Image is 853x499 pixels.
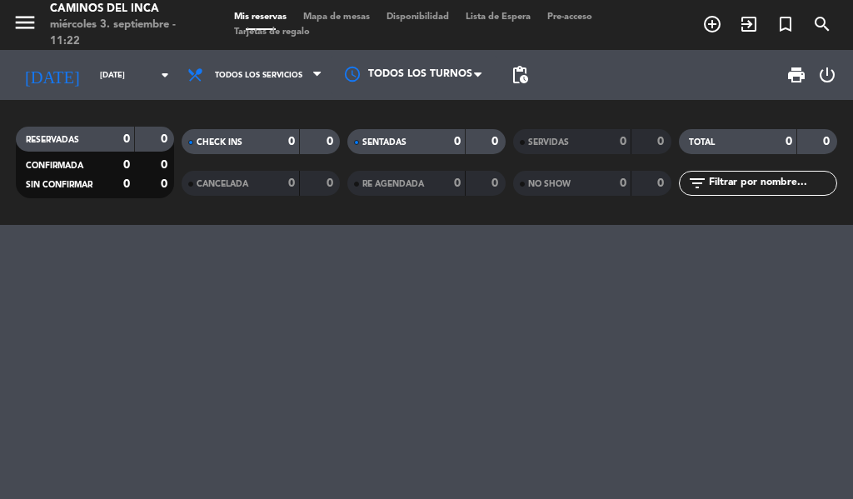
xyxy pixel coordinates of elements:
[823,136,833,147] strong: 0
[687,173,707,193] i: filter_list
[362,180,424,188] span: RE AGENDADA
[776,14,796,34] i: turned_in_not
[327,177,337,189] strong: 0
[657,177,667,189] strong: 0
[817,65,837,85] i: power_settings_new
[491,136,501,147] strong: 0
[226,27,318,37] span: Tarjetas de regalo
[288,177,295,189] strong: 0
[689,138,715,147] span: TOTAL
[528,138,569,147] span: SERVIDAS
[215,71,302,80] span: Todos los servicios
[161,178,171,190] strong: 0
[12,58,92,92] i: [DATE]
[226,12,295,22] span: Mis reservas
[362,138,407,147] span: SENTADAS
[620,177,626,189] strong: 0
[454,136,461,147] strong: 0
[295,12,378,22] span: Mapa de mesas
[786,65,806,85] span: print
[812,14,832,34] i: search
[539,12,601,22] span: Pre-acceso
[378,12,457,22] span: Disponibilidad
[50,1,201,17] div: Caminos del Inca
[197,180,248,188] span: CANCELADA
[707,174,836,192] input: Filtrar por nombre...
[161,133,171,145] strong: 0
[657,136,667,147] strong: 0
[528,180,571,188] span: NO SHOW
[457,12,539,22] span: Lista de Espera
[123,178,130,190] strong: 0
[12,10,37,35] i: menu
[620,136,626,147] strong: 0
[123,133,130,145] strong: 0
[50,17,201,49] div: miércoles 3. septiembre - 11:22
[454,177,461,189] strong: 0
[26,181,92,189] span: SIN CONFIRMAR
[739,14,759,34] i: exit_to_app
[123,159,130,171] strong: 0
[327,136,337,147] strong: 0
[510,65,530,85] span: pending_actions
[813,50,841,100] div: LOG OUT
[161,159,171,171] strong: 0
[26,136,79,144] span: RESERVADAS
[26,162,83,170] span: CONFIRMADA
[786,136,792,147] strong: 0
[491,177,501,189] strong: 0
[155,65,175,85] i: arrow_drop_down
[12,10,37,41] button: menu
[288,136,295,147] strong: 0
[702,14,722,34] i: add_circle_outline
[197,138,242,147] span: CHECK INS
